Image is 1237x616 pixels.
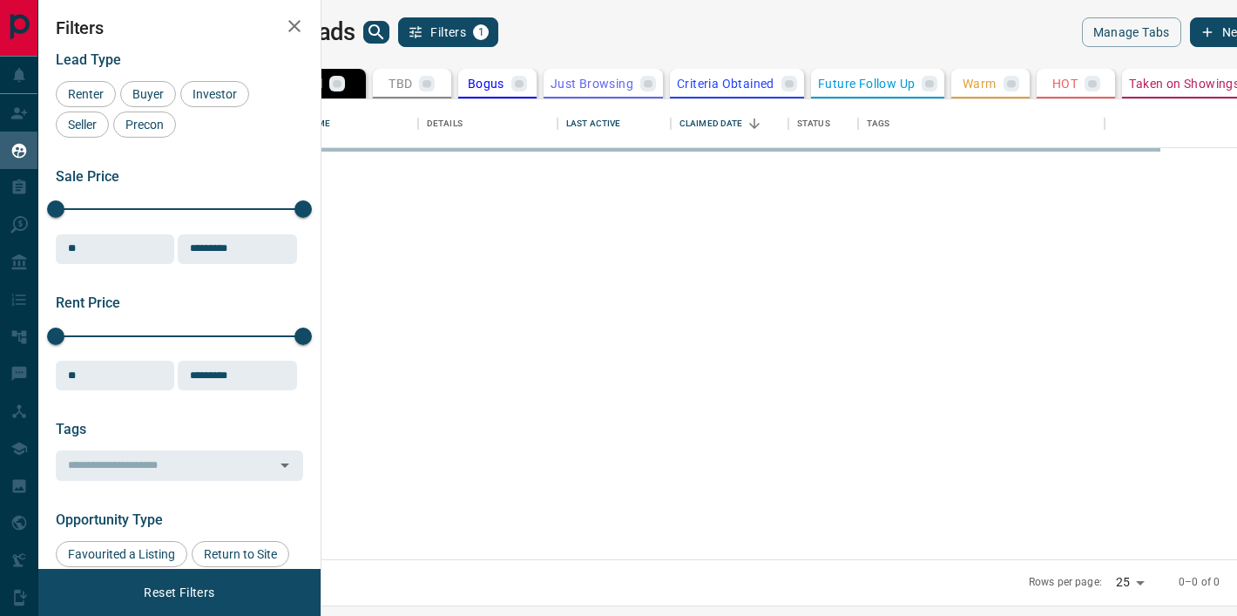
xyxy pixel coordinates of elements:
[56,421,86,437] span: Tags
[126,87,170,101] span: Buyer
[62,118,103,132] span: Seller
[56,81,116,107] div: Renter
[551,78,633,90] p: Just Browsing
[186,87,243,101] span: Investor
[858,99,1105,148] div: Tags
[62,87,110,101] span: Renter
[56,51,121,68] span: Lead Type
[1082,17,1181,47] button: Manage Tabs
[1052,78,1078,90] p: HOT
[389,78,412,90] p: TBD
[192,541,289,567] div: Return to Site
[62,547,181,561] span: Favourited a Listing
[427,99,463,148] div: Details
[180,81,249,107] div: Investor
[56,17,303,38] h2: Filters
[797,99,830,148] div: Status
[558,99,671,148] div: Last Active
[120,81,176,107] div: Buyer
[56,112,109,138] div: Seller
[273,453,297,477] button: Open
[56,294,120,311] span: Rent Price
[418,99,558,148] div: Details
[788,99,858,148] div: Status
[566,99,620,148] div: Last Active
[398,17,498,47] button: Filters1
[132,578,226,607] button: Reset Filters
[742,112,767,136] button: Sort
[468,78,504,90] p: Bogus
[475,26,487,38] span: 1
[363,21,389,44] button: search button
[1109,570,1151,595] div: 25
[677,78,774,90] p: Criteria Obtained
[198,547,283,561] span: Return to Site
[671,99,788,148] div: Claimed Date
[113,112,176,138] div: Precon
[56,511,163,528] span: Opportunity Type
[56,541,187,567] div: Favourited a Listing
[1029,575,1102,590] p: Rows per page:
[1179,575,1220,590] p: 0–0 of 0
[296,99,418,148] div: Name
[818,78,915,90] p: Future Follow Up
[119,118,170,132] span: Precon
[56,168,119,185] span: Sale Price
[963,78,997,90] p: Warm
[867,99,890,148] div: Tags
[679,99,743,148] div: Claimed Date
